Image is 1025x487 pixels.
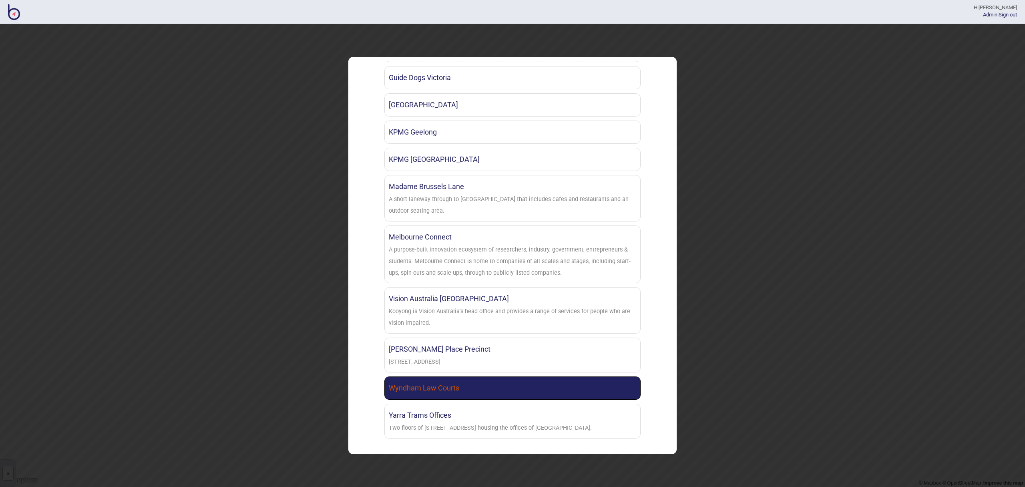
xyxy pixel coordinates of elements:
[983,12,997,18] a: Admin
[389,306,636,329] div: Kooyong is Vision Australia's head office and provides a range of services for people who are vis...
[384,175,641,221] a: Madame Brussels LaneA short laneway through to [GEOGRAPHIC_DATA] that includes cafes and restaura...
[8,4,20,20] img: BindiMaps CMS
[999,12,1017,18] button: Sign out
[384,225,641,283] a: Melbourne ConnectA purpose-built innovation ecosystem of researchers, industry, government, entre...
[389,423,592,434] div: Two floors of 555 Bourke Street Melbourne housing the offices of Yarra Trams.
[384,376,641,400] a: Wyndham Law Courts
[983,12,999,18] span: |
[974,4,1017,11] div: Hi [PERSON_NAME]
[389,244,636,279] div: A purpose-built innovation ecosystem of researchers, industry, government, entrepreneurs & studen...
[384,148,641,171] a: KPMG [GEOGRAPHIC_DATA]
[389,356,440,368] div: 130 & 150 Lonsdale Street
[384,404,641,439] a: Yarra Trams OfficesTwo floors of [STREET_ADDRESS] housing the offices of [GEOGRAPHIC_DATA].
[384,287,641,334] a: Vision Australia [GEOGRAPHIC_DATA]Kooyong is Vision Australia's head office and provides a range ...
[384,66,641,89] a: Guide Dogs Victoria
[384,338,641,372] a: [PERSON_NAME] Place Precinct[STREET_ADDRESS]
[384,121,641,144] a: KPMG Geelong
[389,194,636,217] div: A short laneway through to Little Lonsdale Street that includes cafes and restaurants and an outd...
[384,93,641,117] a: [GEOGRAPHIC_DATA]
